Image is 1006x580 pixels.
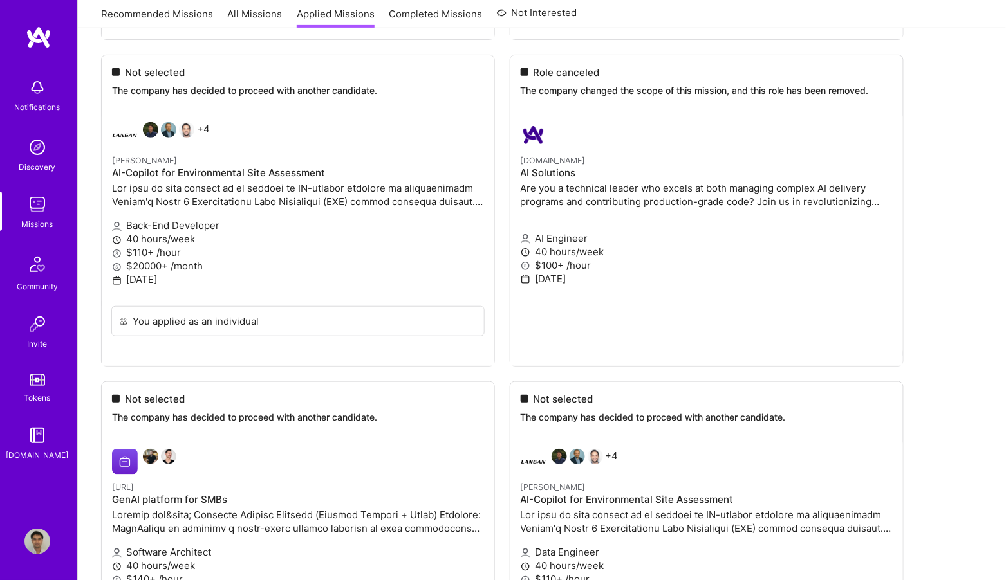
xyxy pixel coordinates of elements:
[22,217,53,231] div: Missions
[521,494,893,505] h4: AI-Copilot for Environmental Site Assessment
[112,508,484,535] p: Loremip dol&sita; Consecte Adipisc Elitsedd (Eiusmod Tempori + Utlab) Etdolore: MagnAaliqu en adm...
[28,337,48,350] div: Invite
[6,448,69,462] div: [DOMAIN_NAME]
[112,494,484,505] h4: GenAI platform for SMBs
[521,548,530,558] i: icon Applicant
[125,392,185,406] span: Not selected
[30,374,45,386] img: tokens
[26,26,51,49] img: logo
[161,449,176,464] img: Preston Lewis
[19,160,56,174] div: Discovery
[112,545,484,559] p: Software Architect
[389,7,483,28] a: Completed Missions
[101,7,213,28] a: Recommended Missions
[24,391,51,404] div: Tokens
[24,134,50,160] img: discovery
[297,7,375,28] a: Applied Missions
[24,311,50,337] img: Invite
[24,529,50,554] img: User Avatar
[497,5,577,28] a: Not Interested
[22,249,53,280] img: Community
[552,449,567,464] img: Nhan Tran
[24,75,50,100] img: bell
[588,449,603,464] img: Rob Shapiro
[17,280,58,293] div: Community
[112,449,138,475] img: StayModern.AI company logo
[112,562,122,572] i: icon Clock
[21,529,53,554] a: User Avatar
[143,449,158,464] img: Piotr Bochenek
[228,7,283,28] a: All Missions
[521,482,586,492] small: [PERSON_NAME]
[534,392,593,406] span: Not selected
[521,449,619,475] div: +4
[521,508,893,535] p: Lor ipsu do sita consect ad el seddoei te IN-utlabor etdolore ma aliquaenimadm Veniam'q Nostr 6 E...
[24,422,50,448] img: guide book
[15,100,61,114] div: Notifications
[521,449,546,475] img: Langan company logo
[521,559,893,572] p: 40 hours/week
[112,559,484,572] p: 40 hours/week
[112,411,484,424] p: The company has decided to proceed with another candidate.
[521,411,893,424] p: The company has decided to proceed with another candidate.
[24,192,50,217] img: teamwork
[112,482,134,492] small: [URL]
[570,449,585,464] img: Marcin Wylot
[521,545,893,559] p: Data Engineer
[112,548,122,558] i: icon Applicant
[521,562,530,572] i: icon Clock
